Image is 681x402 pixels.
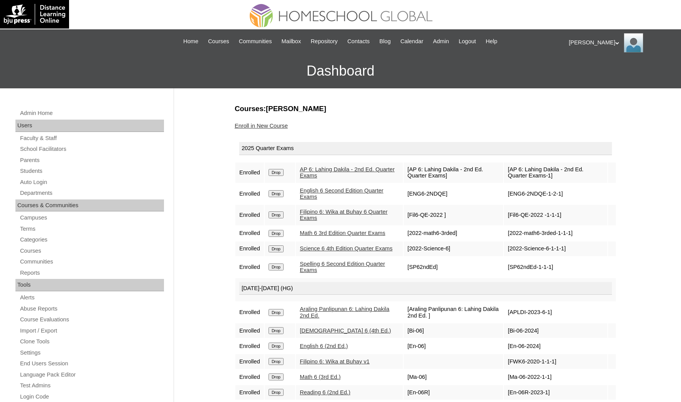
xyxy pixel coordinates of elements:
[504,323,607,338] td: [Bi-06-2024]
[19,246,164,256] a: Courses
[404,257,503,277] td: [SP62ndEd]
[482,37,501,46] a: Help
[347,37,370,46] span: Contacts
[235,323,264,338] td: Enrolled
[19,370,164,380] a: Language Pack Editor
[269,358,284,365] input: Drop
[504,162,607,183] td: [AP 6: Lahing Dakila - 2nd Ed. Quarter Exams-1]
[400,37,423,46] span: Calendar
[404,162,503,183] td: [AP 6: Lahing Dakila - 2nd Ed. Quarter Exams]
[404,226,503,241] td: [2022-math6-3rded]
[19,337,164,346] a: Clone Tools
[19,108,164,118] a: Admin Home
[19,315,164,324] a: Course Evaluations
[504,302,607,323] td: [APLDI-2023-6-1]
[235,205,264,225] td: Enrolled
[179,37,202,46] a: Home
[19,144,164,154] a: School Facilitators
[300,328,391,334] a: [DEMOGRAPHIC_DATA] 6 (4th Ed.)
[300,358,370,365] a: Filipino 6: Wika at Buhay v1
[404,339,503,353] td: [En-06]
[19,381,164,390] a: Test Admins
[19,133,164,143] a: Faculty & Staff
[235,385,264,400] td: Enrolled
[300,389,350,395] a: Reading 6 (2nd Ed.)
[404,242,503,256] td: [2022-Science-6]
[19,293,164,302] a: Alerts
[404,370,503,384] td: [Ma-06]
[486,37,497,46] span: Help
[504,242,607,256] td: [2022-Science-6-1-1-1]
[235,302,264,323] td: Enrolled
[404,184,503,204] td: [ENG6-2NDQE]
[300,187,384,200] a: English 6 Second Edition Quarter Exams
[300,374,341,380] a: Math 6 (3rd Ed.)
[397,37,427,46] a: Calendar
[19,268,164,278] a: Reports
[404,323,503,338] td: [Bi-06]
[300,209,387,221] a: Filipino 6: Wika at Buhay 6 Quarter Exams
[19,326,164,336] a: Import / Export
[282,37,301,46] span: Mailbox
[404,205,503,225] td: [Fil6-QE-2022 ]
[269,190,284,197] input: Drop
[343,37,373,46] a: Contacts
[269,327,284,334] input: Drop
[307,37,341,46] a: Repository
[239,37,272,46] span: Communities
[269,309,284,316] input: Drop
[19,224,164,234] a: Terms
[300,245,392,252] a: Science 6 4th Edition Quarter Exams
[235,370,264,384] td: Enrolled
[235,104,617,114] h3: Courses:[PERSON_NAME]
[208,37,229,46] span: Courses
[235,123,288,129] a: Enroll in New Course
[504,205,607,225] td: [Fil6-QE-2022 -1-1-1]
[269,389,284,396] input: Drop
[433,37,449,46] span: Admin
[300,261,385,274] a: Spelling 6 Second Edition Quarter Exams
[455,37,480,46] a: Logout
[269,263,284,270] input: Drop
[404,302,503,323] td: [Araling Panlipunan 6: Lahing Dakila 2nd Ed. ]
[375,37,394,46] a: Blog
[269,211,284,218] input: Drop
[300,343,348,349] a: English 6 (2nd Ed.)
[19,155,164,165] a: Parents
[429,37,453,46] a: Admin
[504,184,607,204] td: [ENG6-2NDQE-1-2-1]
[504,226,607,241] td: [2022-math6-3rded-1-1-1]
[235,242,264,256] td: Enrolled
[269,343,284,350] input: Drop
[19,257,164,267] a: Communities
[15,279,164,291] div: Tools
[269,373,284,380] input: Drop
[19,392,164,402] a: Login Code
[19,348,164,358] a: Settings
[504,385,607,400] td: [En-06R-2023-1]
[19,188,164,198] a: Departments
[624,33,643,52] img: Ariane Ebuen
[269,230,284,237] input: Drop
[300,306,389,319] a: Araling Panlipunan 6: Lahing Dakila 2nd Ed.
[379,37,390,46] span: Blog
[15,120,164,132] div: Users
[4,54,677,88] h3: Dashboard
[183,37,198,46] span: Home
[204,37,233,46] a: Courses
[504,339,607,353] td: [En-06-2024]
[504,354,607,369] td: [FWK6-2020-1-1-1]
[504,257,607,277] td: [SP62ndEd-1-1-1]
[311,37,338,46] span: Repository
[19,177,164,187] a: Auto Login
[235,339,264,353] td: Enrolled
[19,166,164,176] a: Students
[235,226,264,241] td: Enrolled
[300,230,385,236] a: Math 6 3rd Edition Quarter Exams
[235,257,264,277] td: Enrolled
[19,213,164,223] a: Campuses
[404,385,503,400] td: [En-06R]
[19,359,164,368] a: End Users Session
[569,33,673,52] div: [PERSON_NAME]
[235,37,276,46] a: Communities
